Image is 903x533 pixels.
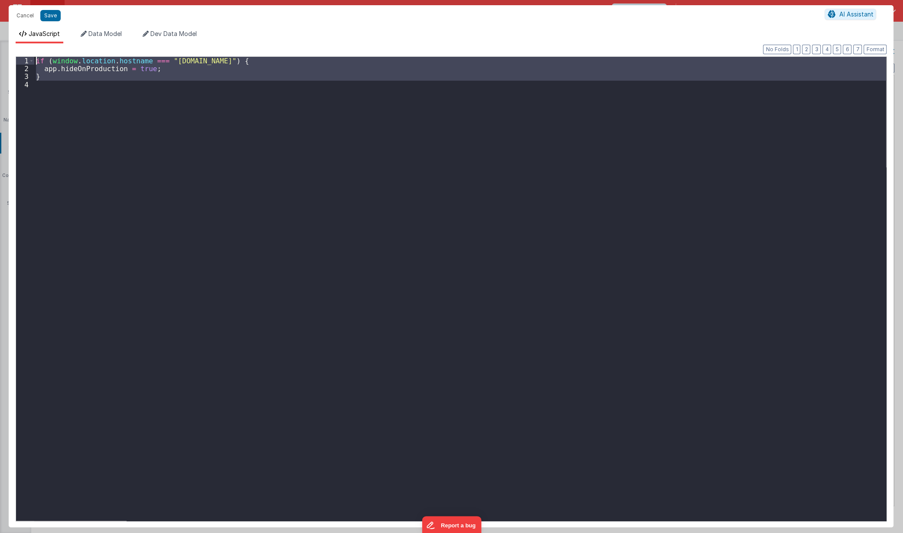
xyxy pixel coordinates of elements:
button: 3 [812,45,821,54]
button: Format [864,45,887,54]
div: 4 [16,81,34,88]
span: Dev Data Model [150,30,197,37]
button: 7 [853,45,862,54]
div: 1 [16,57,34,65]
button: Cancel [12,10,38,22]
button: AI Assistant [825,9,876,20]
span: Data Model [88,30,122,37]
button: 4 [822,45,831,54]
button: 5 [833,45,841,54]
button: 6 [843,45,851,54]
button: 1 [793,45,800,54]
button: Save [40,10,61,21]
div: 3 [16,72,34,80]
span: AI Assistant [839,10,873,18]
button: No Folds [763,45,791,54]
button: 2 [802,45,810,54]
span: JavaScript [29,30,60,37]
div: 2 [16,65,34,72]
